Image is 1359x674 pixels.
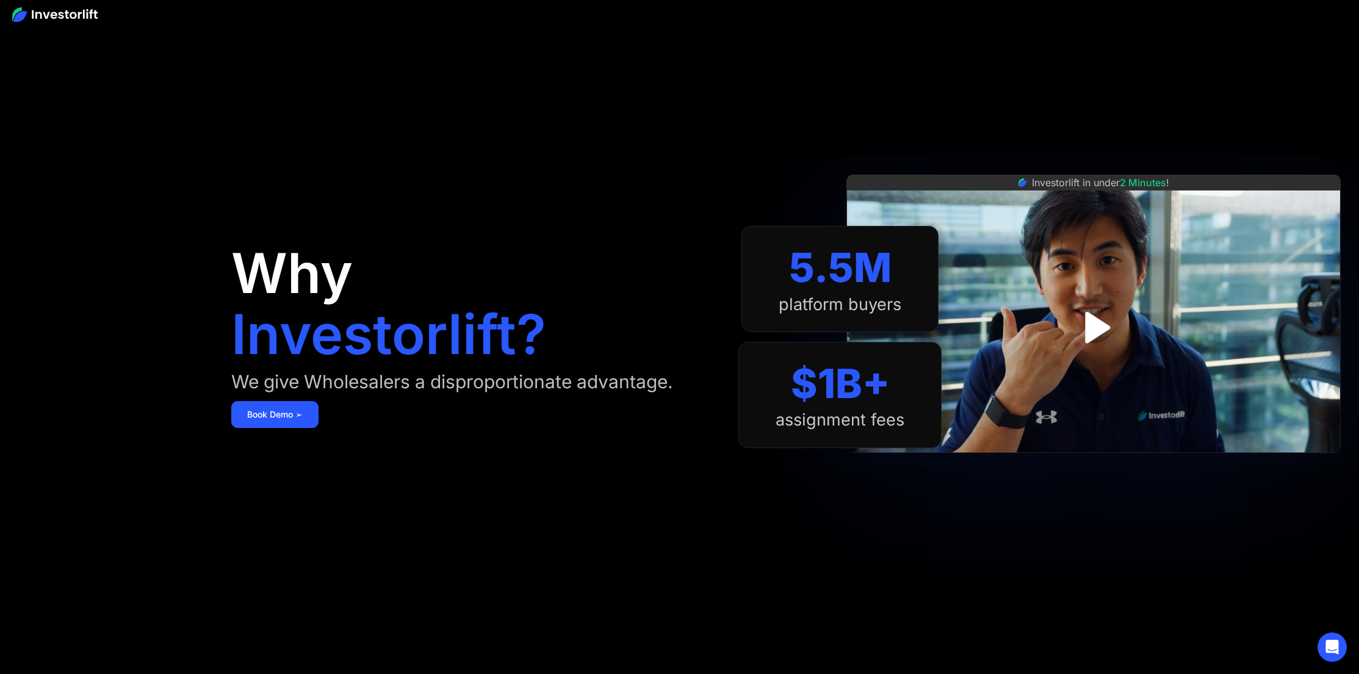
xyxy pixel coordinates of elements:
[231,401,319,428] a: Book Demo ➢
[1120,176,1166,189] span: 2 Minutes
[1002,459,1185,474] iframe: Customer reviews powered by Trustpilot
[1318,632,1347,662] div: Open Intercom Messenger
[789,244,892,292] div: 5.5M
[1067,300,1121,355] a: open lightbox
[231,246,353,301] h1: Why
[779,295,901,314] div: platform buyers
[231,307,546,362] h1: Investorlift?
[1032,175,1169,190] div: Investorlift in under !
[791,360,890,408] div: $1B+
[231,372,673,391] div: We give Wholesalers a disproportionate advantage.
[776,410,904,430] div: assignment fees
